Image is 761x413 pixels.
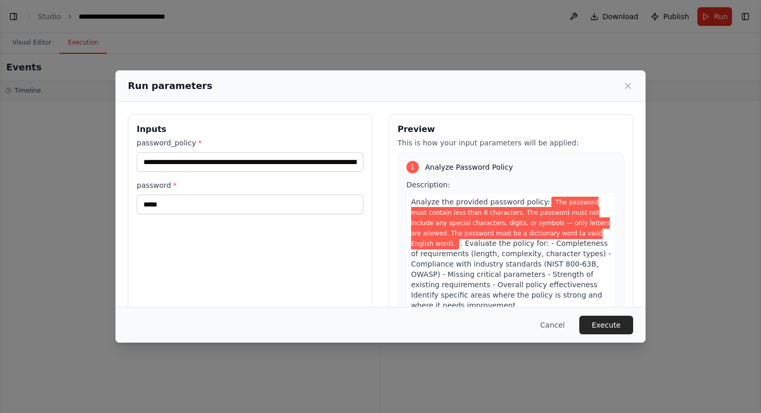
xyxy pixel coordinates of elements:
span: Analyze Password Policy [425,162,513,172]
label: password [137,180,363,190]
h3: Preview [398,123,624,136]
h3: Inputs [137,123,363,136]
span: Description: [406,181,450,189]
div: 1 [406,161,419,173]
label: password_policy [137,138,363,148]
h2: Run parameters [128,79,212,93]
button: Cancel [532,316,573,334]
p: This is how your input parameters will be applied: [398,138,624,148]
span: Analyze the provided password policy: [411,198,550,206]
span: Variable: password_policy [411,197,610,249]
button: Execute [579,316,633,334]
span: . Evaluate the policy for: - Completeness of requirements (length, complexity, character types) -... [411,239,611,309]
